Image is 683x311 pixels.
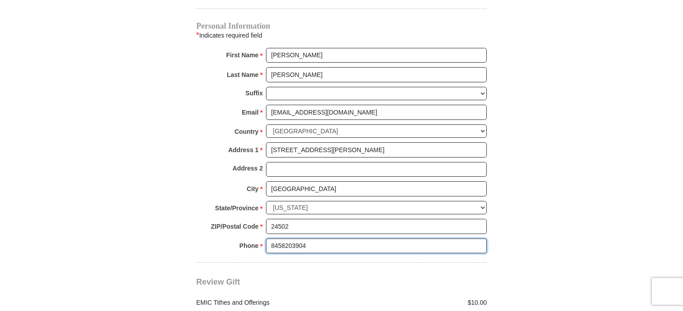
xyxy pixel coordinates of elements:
strong: Country [235,125,259,138]
strong: Address 1 [228,144,259,156]
strong: City [247,183,258,195]
strong: Last Name [227,68,259,81]
div: $10.00 [341,298,492,307]
span: Review Gift [196,277,240,286]
div: Indicates required field [196,30,487,41]
strong: Suffix [245,87,263,99]
strong: State/Province [215,202,258,214]
strong: First Name [226,49,258,61]
strong: ZIP/Postal Code [211,220,259,233]
strong: Email [242,106,258,119]
div: EMIC Tithes and Offerings [192,298,342,307]
strong: Phone [240,239,259,252]
strong: Address 2 [232,162,263,175]
h4: Personal Information [196,22,487,30]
